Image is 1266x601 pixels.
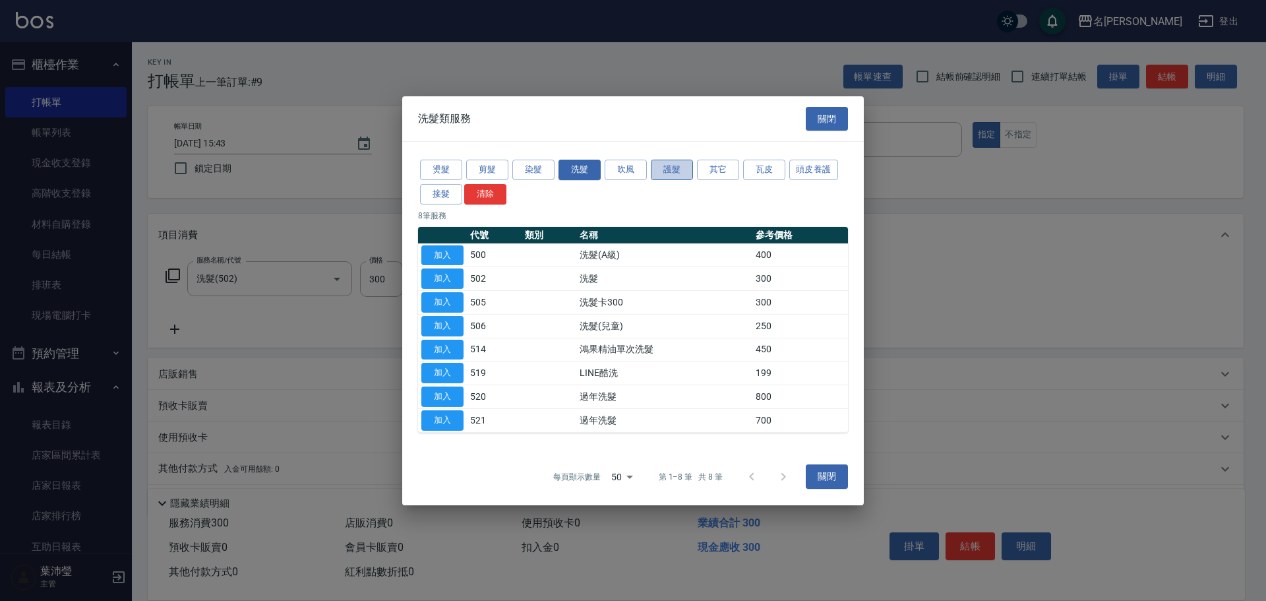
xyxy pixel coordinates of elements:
[576,267,752,291] td: 洗髮
[421,339,464,360] button: 加入
[418,112,471,125] span: 洗髮類服務
[576,408,752,432] td: 過年洗髮
[467,243,522,267] td: 500
[421,363,464,383] button: 加入
[806,464,848,489] button: 關閉
[464,184,506,205] button: 清除
[752,290,848,314] td: 300
[421,387,464,407] button: 加入
[789,160,838,180] button: 頭皮養護
[558,160,601,180] button: 洗髮
[576,362,752,385] td: LINE酷洗
[467,314,522,338] td: 506
[659,471,723,483] p: 第 1–8 筆 共 8 筆
[752,338,848,362] td: 450
[467,226,522,243] th: 代號
[576,290,752,314] td: 洗髮卡300
[467,267,522,291] td: 502
[467,338,522,362] td: 514
[466,160,508,180] button: 剪髮
[421,292,464,313] button: 加入
[752,243,848,267] td: 400
[467,362,522,385] td: 519
[467,385,522,408] td: 520
[467,408,522,432] td: 521
[512,160,555,180] button: 染髮
[752,408,848,432] td: 700
[576,314,752,338] td: 洗髮(兒童)
[421,316,464,336] button: 加入
[743,160,785,180] button: 瓦皮
[752,267,848,291] td: 300
[421,269,464,289] button: 加入
[421,410,464,431] button: 加入
[576,338,752,362] td: 鴻果精油單次洗髮
[576,385,752,408] td: 過年洗髮
[752,385,848,408] td: 800
[576,243,752,267] td: 洗髮(A級)
[752,226,848,243] th: 參考價格
[576,226,752,243] th: 名稱
[752,362,848,385] td: 199
[651,160,693,180] button: 護髮
[806,106,848,131] button: 關閉
[606,459,638,494] div: 50
[418,209,848,221] p: 8 筆服務
[522,226,576,243] th: 類別
[421,245,464,265] button: 加入
[420,184,462,205] button: 接髮
[467,290,522,314] td: 505
[553,471,601,483] p: 每頁顯示數量
[605,160,647,180] button: 吹風
[752,314,848,338] td: 250
[697,160,739,180] button: 其它
[420,160,462,180] button: 燙髮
